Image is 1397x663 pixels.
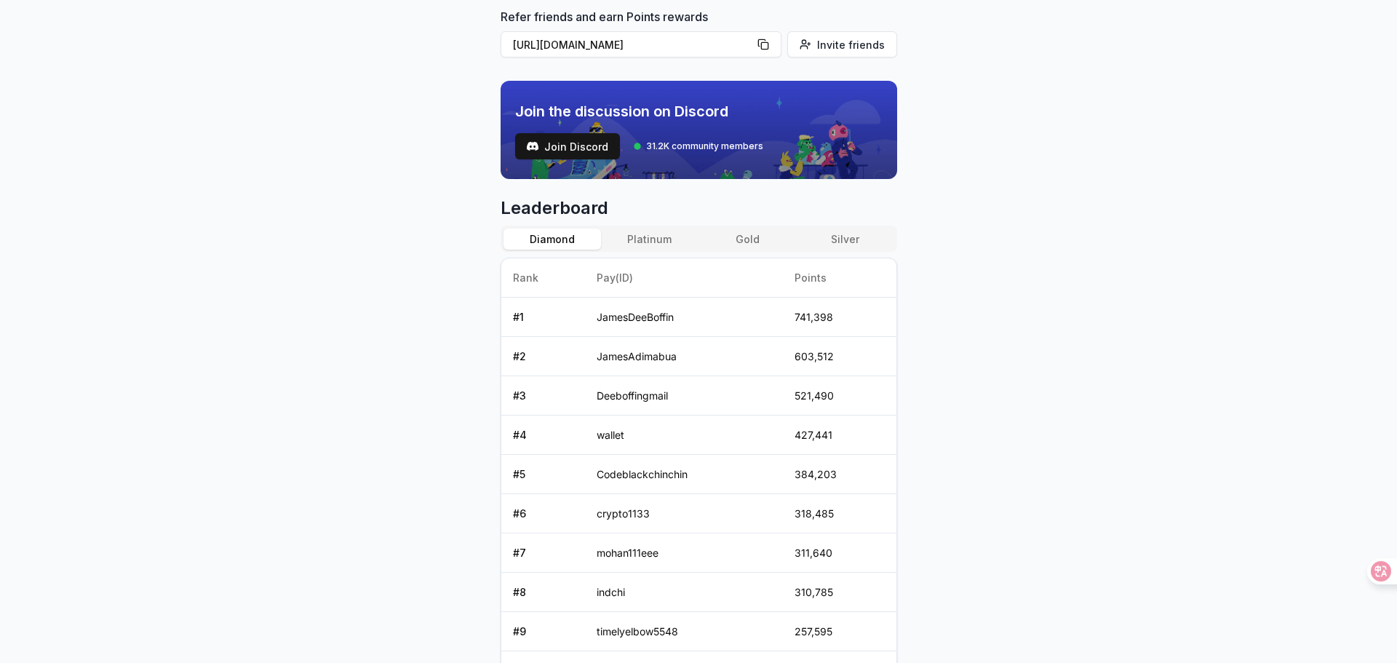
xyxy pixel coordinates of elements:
[646,140,763,152] span: 31.2K community members
[501,337,586,376] td: # 2
[515,101,763,122] span: Join the discussion on Discord
[783,612,896,651] td: 257,595
[783,258,896,298] th: Points
[501,258,586,298] th: Rank
[527,140,538,152] img: test
[501,8,897,63] div: Refer friends and earn Points rewards
[783,494,896,533] td: 318,485
[504,229,601,250] button: Diamond
[501,612,586,651] td: # 9
[585,494,783,533] td: crypto1133
[783,416,896,455] td: 427,441
[783,533,896,573] td: 311,640
[585,337,783,376] td: JamesAdimabua
[501,416,586,455] td: # 4
[501,494,586,533] td: # 6
[585,533,783,573] td: mohan111eee
[783,337,896,376] td: 603,512
[501,81,897,179] img: discord_banner
[585,455,783,494] td: Codeblackchinchin
[501,376,586,416] td: # 3
[783,298,896,337] td: 741,398
[501,31,781,57] button: [URL][DOMAIN_NAME]
[783,455,896,494] td: 384,203
[796,229,893,250] button: Silver
[515,133,620,159] a: testJoin Discord
[585,376,783,416] td: Deeboffingmail
[817,37,885,52] span: Invite friends
[783,573,896,612] td: 310,785
[787,31,897,57] button: Invite friends
[501,573,586,612] td: # 8
[501,298,586,337] td: # 1
[585,258,783,298] th: Pay(ID)
[601,229,698,250] button: Platinum
[501,533,586,573] td: # 7
[544,139,608,154] span: Join Discord
[585,573,783,612] td: indchi
[783,376,896,416] td: 521,490
[515,133,620,159] button: Join Discord
[585,298,783,337] td: JamesDeeBoffin
[501,455,586,494] td: # 5
[585,612,783,651] td: timelyelbow5548
[698,229,796,250] button: Gold
[501,196,897,220] span: Leaderboard
[585,416,783,455] td: wallet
